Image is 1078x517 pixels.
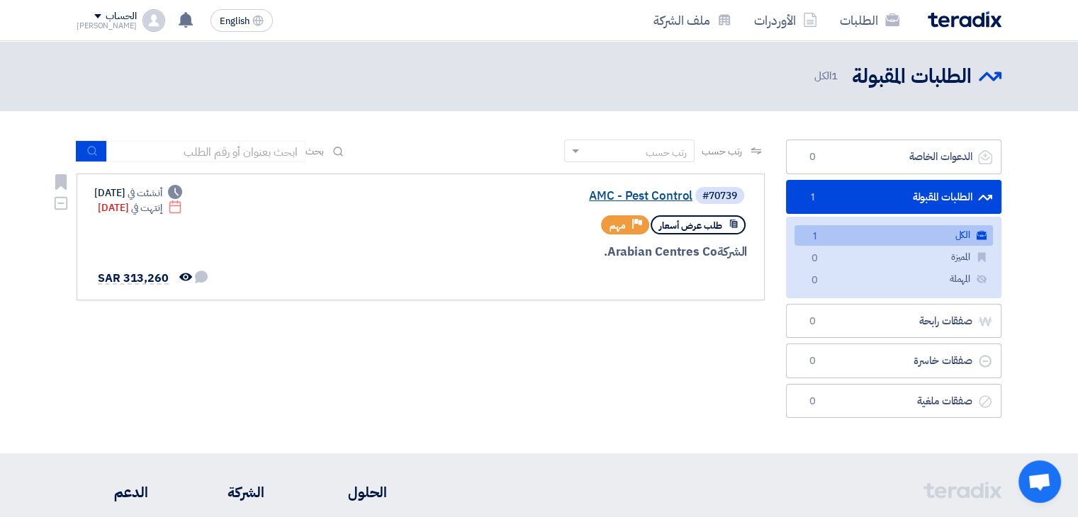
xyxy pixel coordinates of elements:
[406,243,747,261] div: Arabian Centres Co.
[98,270,169,287] span: SAR 313,260
[804,354,821,368] span: 0
[831,68,838,84] span: 1
[804,394,821,409] span: 0
[131,200,162,215] span: إنتهت في
[409,190,692,203] a: AMC - Pest Control
[107,141,305,162] input: ابحث بعنوان أو رقم الطلب
[928,11,1001,28] img: Teradix logo
[806,273,823,288] span: 0
[743,4,829,37] a: الأوردرات
[128,186,162,200] span: أنشئت في
[786,343,1001,378] a: صفقات خاسرة0
[804,314,821,329] span: 0
[210,9,273,32] button: English
[642,4,743,37] a: ملف الشركة
[220,16,249,26] span: English
[610,219,626,232] span: مهم
[786,140,1001,174] a: الدعوات الخاصة0
[702,144,742,159] span: رتب حسب
[77,22,137,30] div: [PERSON_NAME]
[94,186,182,200] div: [DATE]
[305,144,324,159] span: بحث
[829,4,911,37] a: الطلبات
[804,191,821,205] span: 1
[786,180,1001,215] a: الطلبات المقبولة1
[786,304,1001,339] a: صفقات رابحة0
[307,482,387,503] li: الحلول
[806,251,823,266] span: 0
[806,229,823,244] span: 1
[142,9,165,32] img: profile_test.png
[702,191,737,201] div: #70739
[77,482,148,503] li: الدعم
[786,384,1001,419] a: صفقات ملغية0
[795,225,993,246] a: الكل
[659,219,722,232] span: طلب عرض أسعار
[106,11,136,23] div: الحساب
[795,269,993,290] a: المهملة
[191,482,264,503] li: الشركة
[1018,460,1061,503] a: Open chat
[804,150,821,164] span: 0
[814,68,841,84] span: الكل
[795,247,993,268] a: المميزة
[646,145,687,160] div: رتب حسب
[717,243,748,261] span: الشركة
[98,200,182,215] div: [DATE]
[852,63,972,91] h2: الطلبات المقبولة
